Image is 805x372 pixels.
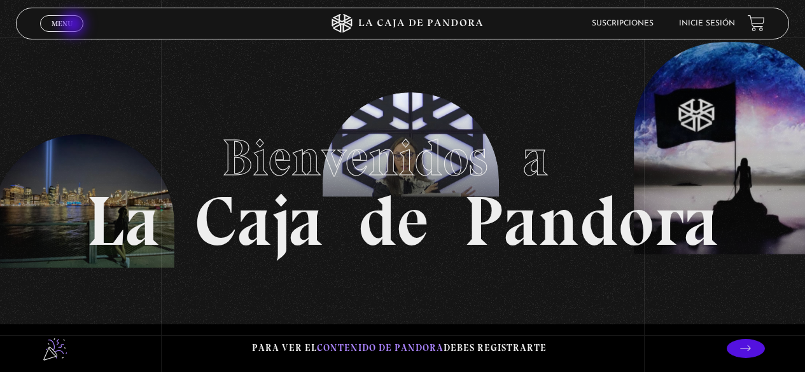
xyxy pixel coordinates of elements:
a: View your shopping cart [748,15,765,32]
span: Bienvenidos a [222,127,584,188]
p: Para ver el debes registrarte [252,340,547,357]
span: Cerrar [47,30,77,39]
a: Suscripciones [592,20,654,27]
a: Inicie sesión [679,20,735,27]
span: contenido de Pandora [317,342,444,354]
h1: La Caja de Pandora [87,116,718,256]
span: Menu [52,20,73,27]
